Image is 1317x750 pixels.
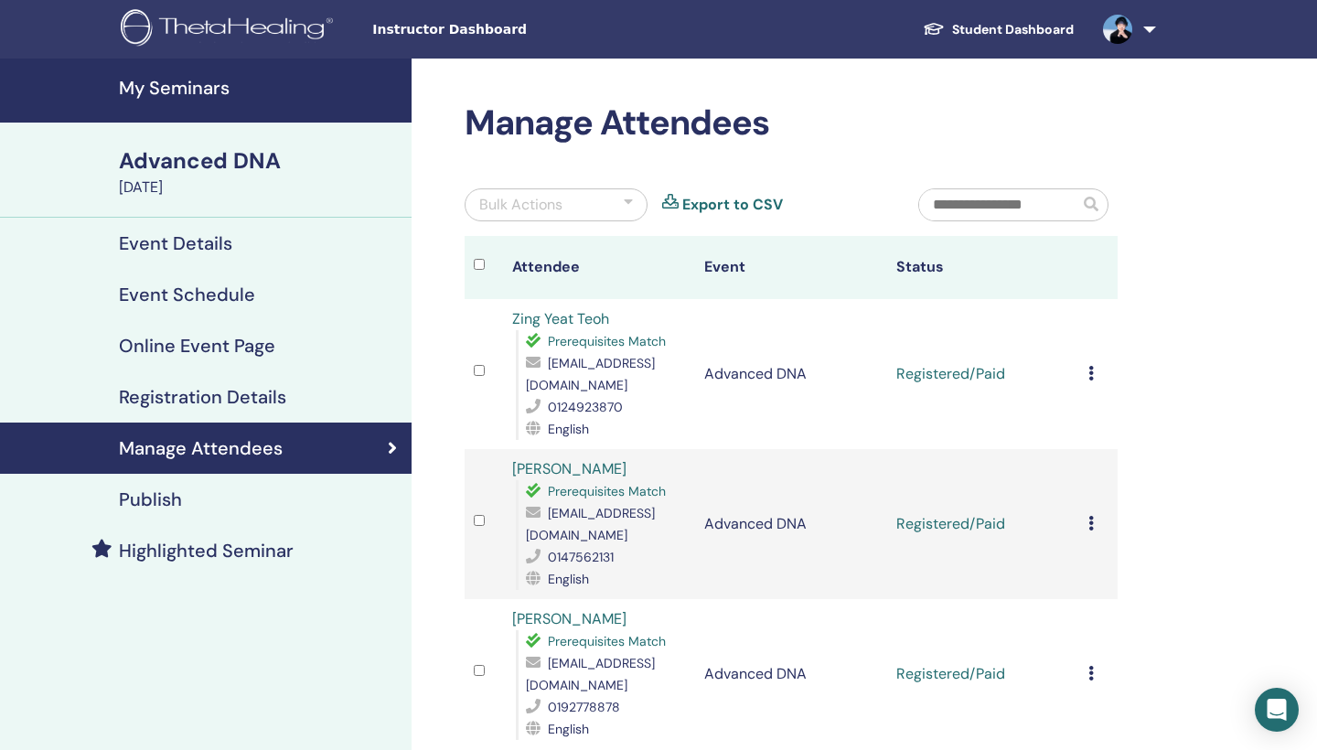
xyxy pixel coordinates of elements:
[119,284,255,305] h4: Event Schedule
[119,437,283,459] h4: Manage Attendees
[695,236,887,299] th: Event
[503,236,695,299] th: Attendee
[682,194,783,216] a: Export to CSV
[548,421,589,437] span: English
[908,13,1088,47] a: Student Dashboard
[479,194,562,216] div: Bulk Actions
[548,483,666,499] span: Prerequisites Match
[119,232,232,254] h4: Event Details
[372,20,647,39] span: Instructor Dashboard
[512,309,609,328] a: Zing Yeat Teoh
[119,335,275,357] h4: Online Event Page
[695,599,887,749] td: Advanced DNA
[548,399,623,415] span: 0124923870
[887,236,1079,299] th: Status
[548,549,614,565] span: 0147562131
[119,177,401,198] div: [DATE]
[512,459,626,478] a: [PERSON_NAME]
[121,9,339,50] img: logo.png
[923,21,945,37] img: graduation-cap-white.svg
[1103,15,1132,44] img: default.jpg
[512,609,626,628] a: [PERSON_NAME]
[548,571,589,587] span: English
[695,449,887,599] td: Advanced DNA
[465,102,1118,145] h2: Manage Attendees
[548,333,666,349] span: Prerequisites Match
[1255,688,1299,732] div: Open Intercom Messenger
[526,355,655,393] span: [EMAIL_ADDRESS][DOMAIN_NAME]
[526,505,655,543] span: [EMAIL_ADDRESS][DOMAIN_NAME]
[119,77,401,99] h4: My Seminars
[548,699,620,715] span: 0192778878
[119,386,286,408] h4: Registration Details
[108,145,412,198] a: Advanced DNA[DATE]
[548,721,589,737] span: English
[119,540,294,562] h4: Highlighted Seminar
[119,488,182,510] h4: Publish
[695,299,887,449] td: Advanced DNA
[119,145,401,177] div: Advanced DNA
[526,655,655,693] span: [EMAIL_ADDRESS][DOMAIN_NAME]
[548,633,666,649] span: Prerequisites Match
